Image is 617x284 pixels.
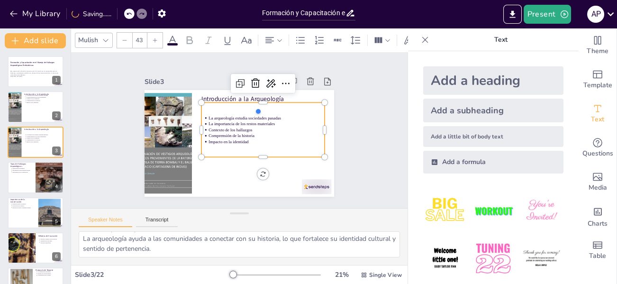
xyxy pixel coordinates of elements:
span: Text [591,114,604,125]
p: Protección del contexto [12,205,36,207]
p: Información sobre prácticas diarias [12,170,33,172]
span: Media [589,183,607,193]
button: Speaker Notes [79,217,132,227]
div: Add a subheading [423,99,563,122]
div: Get real-time input from your audience [579,131,617,165]
p: Educación sobre la herencia cultural [12,207,36,209]
p: Métodos de Excavación [38,235,61,238]
img: 1.jpeg [423,189,467,233]
p: Impacto en la identidad [27,141,61,143]
div: Add charts and graphs [579,199,617,233]
p: Contexto de los hallazgos [27,98,61,100]
div: Add images, graphics, shapes or video [579,165,617,199]
button: Add slide [5,33,66,48]
p: Impacto en la identidad [184,96,247,200]
p: Introducción a la Arqueología [24,92,61,95]
div: Add a table [579,233,617,267]
button: Transcript [136,217,178,227]
p: La importancia de los restos materiales [27,136,61,137]
p: Importancia de la clasificación [12,171,33,173]
img: 5.jpeg [471,237,515,281]
div: 4 [52,182,61,191]
p: Métodos variados de excavación [40,238,61,240]
div: 21 % [330,270,353,279]
div: 2 [52,111,61,120]
p: Técnicas específicas [40,242,61,244]
div: 3 [8,127,64,158]
div: 3 [52,147,61,155]
p: La arqueología estudia sociedades pasadas [27,134,61,136]
span: Charts [588,219,608,229]
span: Template [583,80,612,91]
div: 6 [8,232,64,264]
img: 2.jpeg [471,189,515,233]
span: Questions [582,148,613,159]
p: Generated with [URL] [10,76,61,78]
div: 1 [8,56,64,87]
img: 3.jpeg [519,189,563,233]
div: 5 [52,217,61,226]
span: Theme [587,46,608,56]
p: La arqueología estudia sociedades pasadas [27,94,61,96]
span: Table [589,251,606,261]
p: Documentación adecuada [37,271,61,273]
div: 4 [8,162,64,193]
p: Protocolo de Reporte [36,269,61,272]
span: Single View [369,271,402,279]
div: Saving...... [72,9,111,18]
div: Mulish [76,34,100,46]
p: La importancia de los restos materiales [27,96,61,98]
p: Impacto en la identidad [27,101,61,103]
button: Export to PowerPoint [503,5,522,24]
p: Contexto de los hallazgos [27,137,61,139]
div: Add a little bit of body text [423,126,563,147]
p: Text [433,28,569,51]
input: Insert title [262,6,345,20]
p: Introducción a la Arqueología [24,128,61,131]
div: Slide 3 / 22 [75,270,230,279]
p: Esta presentación aborda la importancia de la formación en el manejo adecuado de hallazgos arqueo... [10,71,61,76]
p: Comprensión de la historia [27,139,61,141]
div: Add text boxes [579,97,617,131]
p: La importancia de los restos materiales [200,105,263,209]
div: Column Count [372,33,393,48]
div: 5 [8,197,64,229]
p: Contexto de los hallazgos [194,102,257,206]
img: 4.jpeg [423,237,467,281]
p: La arqueología estudia sociedades pasadas [205,108,268,211]
div: Text effects [401,33,415,48]
img: 6.jpeg [519,237,563,281]
div: Add ready made slides [579,63,617,97]
p: Preservación de la historia [12,203,36,205]
div: Add a formula [423,151,563,174]
button: Present [524,5,571,24]
p: Comprensión de la historia [189,99,252,202]
p: Tipos de Hallazgos Arqueológicos [10,163,33,168]
div: 2 [8,91,64,122]
p: Minimización del daño [40,240,61,242]
textarea: La arqueología es fundamental para entender cómo vivieron las sociedades antiguas y cómo sus prác... [79,231,400,257]
strong: Formación y Capacitación en el Manejo de Hallazgos Arqueológicos Prehistóricos [10,61,54,66]
button: A P [587,5,604,24]
div: 1 [52,76,61,84]
p: Diversidad de hallazgos [12,168,33,170]
div: Change the overall theme [579,28,617,63]
p: Importancia de la Conservación [10,198,36,203]
div: A P [587,6,604,23]
p: Registro de características [37,273,61,275]
p: Comprensión de la historia [27,100,61,101]
p: Colaboración en el campo [37,275,61,276]
div: Add a heading [423,66,563,95]
div: 6 [52,252,61,261]
button: My Library [7,6,64,21]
